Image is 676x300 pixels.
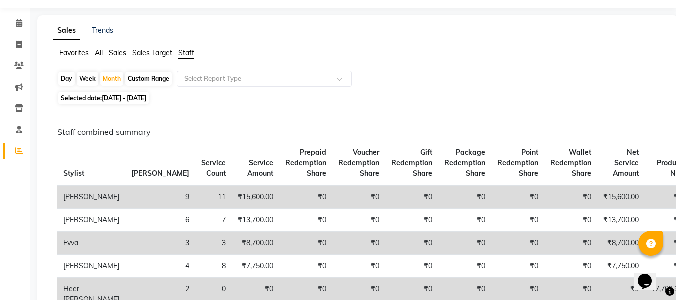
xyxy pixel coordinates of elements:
span: Gift Redemption Share [391,148,432,178]
td: Evva [57,232,125,255]
td: 6 [125,209,195,232]
span: Sales [109,48,126,57]
td: 7 [195,209,232,232]
td: ₹0 [279,232,332,255]
span: Staff [178,48,194,57]
span: Service Amount [247,158,273,178]
td: ₹0 [544,255,597,278]
td: ₹0 [332,232,385,255]
td: ₹0 [279,209,332,232]
td: ₹8,700.00 [597,232,645,255]
span: Wallet Redemption Share [550,148,591,178]
td: ₹0 [544,209,597,232]
td: ₹0 [438,255,491,278]
td: ₹0 [491,209,544,232]
div: Custom Range [125,72,172,86]
span: Package Redemption Share [444,148,485,178]
span: Sales Target [132,48,172,57]
span: Favorites [59,48,89,57]
div: Week [77,72,98,86]
span: Point Redemption Share [497,148,538,178]
td: ₹0 [385,209,438,232]
span: Service Count [201,158,226,178]
td: ₹0 [385,255,438,278]
span: Net Service Amount [613,148,639,178]
td: 8 [195,255,232,278]
td: ₹0 [438,232,491,255]
td: 4 [125,255,195,278]
td: ₹0 [491,232,544,255]
td: ₹7,750.00 [597,255,645,278]
div: Month [100,72,123,86]
h6: Staff combined summary [57,127,654,137]
td: [PERSON_NAME] [57,185,125,209]
td: ₹0 [332,209,385,232]
span: [PERSON_NAME] [131,169,189,178]
td: ₹0 [491,185,544,209]
td: 3 [125,232,195,255]
span: Prepaid Redemption Share [285,148,326,178]
td: ₹13,700.00 [232,209,279,232]
td: 3 [195,232,232,255]
td: [PERSON_NAME] [57,255,125,278]
td: ₹0 [385,232,438,255]
td: 9 [125,185,195,209]
td: ₹15,600.00 [597,185,645,209]
iframe: chat widget [634,260,666,290]
td: ₹0 [385,185,438,209]
td: ₹0 [279,185,332,209]
td: ₹0 [438,209,491,232]
td: [PERSON_NAME] [57,209,125,232]
td: ₹8,700.00 [232,232,279,255]
span: Stylist [63,169,84,178]
div: Day [58,72,75,86]
a: Trends [92,26,113,35]
td: ₹0 [279,255,332,278]
td: ₹15,600.00 [232,185,279,209]
td: ₹0 [438,185,491,209]
td: 11 [195,185,232,209]
span: All [95,48,103,57]
td: ₹0 [491,255,544,278]
td: ₹0 [332,185,385,209]
span: [DATE] - [DATE] [102,94,146,102]
a: Sales [53,22,80,40]
td: ₹0 [332,255,385,278]
td: ₹13,700.00 [597,209,645,232]
span: Selected date: [58,92,149,104]
span: Voucher Redemption Share [338,148,379,178]
td: ₹7,750.00 [232,255,279,278]
td: ₹0 [544,185,597,209]
td: ₹0 [544,232,597,255]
